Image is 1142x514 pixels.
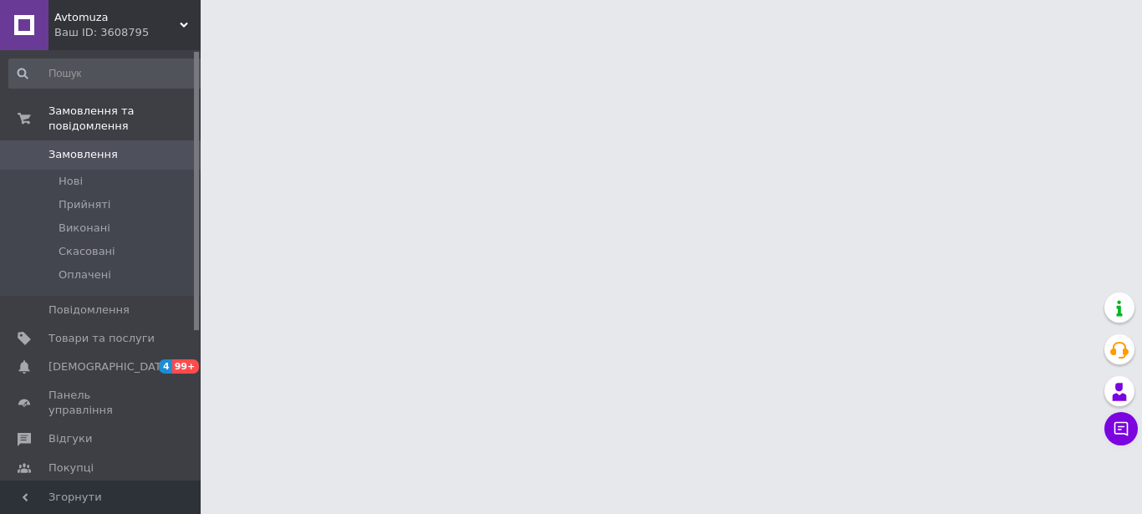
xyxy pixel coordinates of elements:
span: Повідомлення [48,303,130,318]
button: Чат з покупцем [1104,412,1138,445]
span: Замовлення та повідомлення [48,104,201,134]
span: Покупці [48,461,94,476]
span: Панель управління [48,388,155,418]
span: [DEMOGRAPHIC_DATA] [48,359,172,374]
span: Avtomuza [54,10,180,25]
input: Пошук [8,59,206,89]
span: Товари та послуги [48,331,155,346]
span: Прийняті [59,197,110,212]
span: Замовлення [48,147,118,162]
div: Ваш ID: 3608795 [54,25,201,40]
span: Скасовані [59,244,115,259]
span: Нові [59,174,83,189]
span: 4 [159,359,172,374]
span: Виконані [59,221,110,236]
span: Оплачені [59,267,111,282]
span: Відгуки [48,431,92,446]
span: 99+ [172,359,200,374]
